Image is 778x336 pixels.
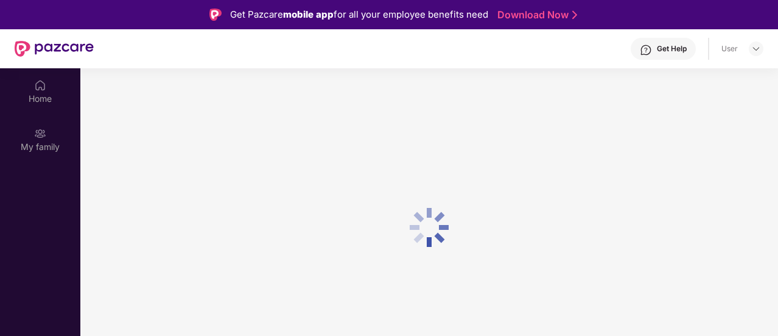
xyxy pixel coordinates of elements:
[751,44,761,54] img: svg+xml;base64,PHN2ZyBpZD0iRHJvcGRvd24tMzJ4MzIiIHhtbG5zPSJodHRwOi8vd3d3LnczLm9yZy8yMDAwL3N2ZyIgd2...
[34,79,46,91] img: svg+xml;base64,PHN2ZyBpZD0iSG9tZSIgeG1sbnM9Imh0dHA6Ly93d3cudzMub3JnLzIwMDAvc3ZnIiB3aWR0aD0iMjAiIG...
[657,44,687,54] div: Get Help
[721,44,738,54] div: User
[230,7,488,22] div: Get Pazcare for all your employee benefits need
[572,9,577,21] img: Stroke
[34,127,46,140] img: svg+xml;base64,PHN2ZyB3aWR0aD0iMjAiIGhlaWdodD0iMjAiIHZpZXdCb3g9IjAgMCAyMCAyMCIgZmlsbD0ibm9uZSIgeG...
[497,9,573,21] a: Download Now
[209,9,222,21] img: Logo
[283,9,334,20] strong: mobile app
[640,44,652,56] img: svg+xml;base64,PHN2ZyBpZD0iSGVscC0zMngzMiIgeG1sbnM9Imh0dHA6Ly93d3cudzMub3JnLzIwMDAvc3ZnIiB3aWR0aD...
[15,41,94,57] img: New Pazcare Logo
